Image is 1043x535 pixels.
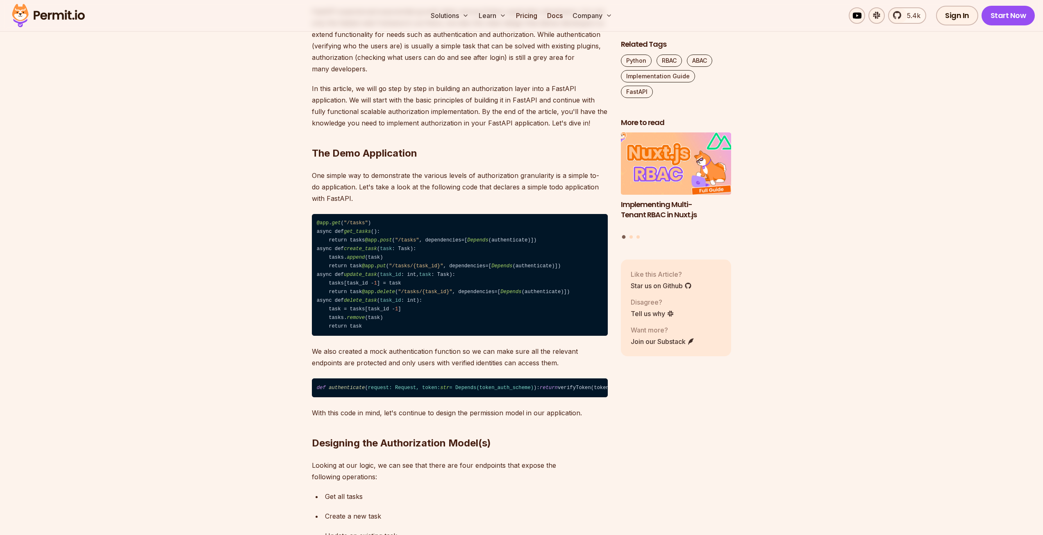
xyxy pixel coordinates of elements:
p: Looking at our logic, we can see that there are four endpoints that expose the following operations: [312,460,608,483]
span: get_tasks [344,229,371,234]
p: With this code in mind, let's continue to design the permission model in our application. [312,407,608,419]
a: Python [621,55,652,67]
a: FastAPI [621,86,653,98]
span: "/tasks/{task_id}" [398,289,452,295]
span: "/tasks" [344,220,368,226]
span: @app [362,289,374,295]
span: task_id [380,298,401,303]
p: Create a new task [325,510,608,522]
p: We also created a mock authentication function so we can make sure all the relevant endpoints are... [312,346,608,369]
span: Depends [500,289,521,295]
span: append [347,255,365,260]
span: 5.4k [902,11,920,20]
span: 1 [395,306,398,312]
span: task [380,246,392,252]
span: request: Request, token: = Depends( ) [368,385,534,391]
h2: The Demo Application [312,114,608,160]
a: Start Now [982,6,1035,25]
button: Go to slide 2 [629,235,633,239]
span: authenticate [329,385,365,391]
button: Company [569,7,616,24]
span: "/tasks/{task_id}" [389,263,443,269]
h3: Implementing Multi-Tenant RBAC in Nuxt.js [621,200,732,220]
span: get [332,220,341,226]
a: Star us on Github [631,281,692,291]
a: RBAC [657,55,682,67]
a: Implementing Multi-Tenant RBAC in Nuxt.jsImplementing Multi-Tenant RBAC in Nuxt.js [621,133,732,230]
span: post [380,237,392,243]
span: remove [347,315,365,321]
span: @app [317,220,329,226]
span: str [440,385,449,391]
span: 1 [374,280,377,286]
code: . ( ) async def (): return tasks . ( , dependencies=[ (authenticate)]) async def ( : Task): tasks... [312,214,608,336]
button: Learn [475,7,509,24]
p: Disagree? [631,297,674,307]
span: @app [365,237,377,243]
a: Pricing [513,7,541,24]
a: 5.4k [888,7,926,24]
a: Sign In [936,6,978,25]
span: delete_task [344,298,377,303]
h2: More to read [621,118,732,128]
span: task [419,272,431,278]
span: "/tasks" [395,237,419,243]
button: Solutions [427,7,472,24]
p: One simple way to demonstrate the various levels of authorization granularity is a simple to-do a... [312,170,608,204]
span: create_task [344,246,377,252]
span: def [317,385,326,391]
h2: Related Tags [621,39,732,50]
p: Like this Article? [631,269,692,279]
a: Implementation Guide [621,70,695,82]
span: token_auth_scheme [479,385,531,391]
button: Go to slide 3 [636,235,640,239]
span: @app [362,263,374,269]
span: task_id [380,272,401,278]
a: Join our Substack [631,337,695,346]
div: Posts [621,133,732,240]
p: Get all tasks [325,491,608,502]
code: ( ): verifyToken(token) [312,378,608,397]
a: ABAC [687,55,712,67]
span: return [540,385,558,391]
button: Go to slide 1 [622,235,626,239]
img: Permit logo [8,2,89,30]
span: put [377,263,386,269]
p: FastAPI experienced exponential growth lately among Python application developers. It is not only... [312,6,608,75]
a: Docs [544,7,566,24]
img: Implementing Multi-Tenant RBAC in Nuxt.js [615,130,737,198]
h2: Designing the Authorization Model(s) [312,404,608,450]
p: In this article, we will go step by step in building an authorization layer into a FastAPI applic... [312,83,608,129]
p: Want more? [631,325,695,335]
span: update_task [344,272,377,278]
a: Tell us why [631,309,674,319]
li: 1 of 3 [621,133,732,230]
span: Depends [467,237,488,243]
span: Depends [491,263,512,269]
span: delete [377,289,395,295]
